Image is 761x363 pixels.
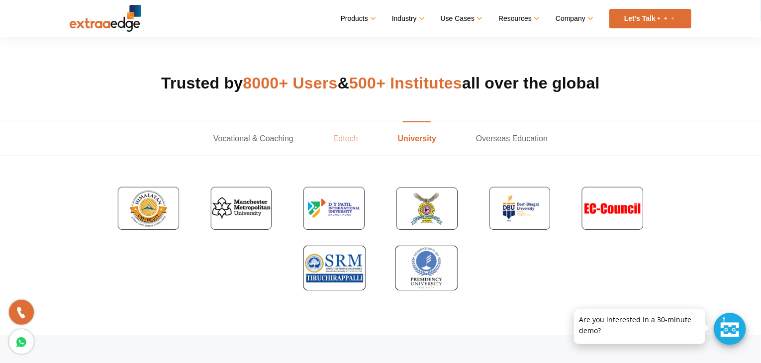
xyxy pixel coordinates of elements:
span: 8000+ Users [243,74,337,92]
a: Products [341,11,375,26]
a: Vocational & Coaching [193,121,313,156]
span: 500+ Institutes [349,74,462,92]
a: Industry [392,11,423,26]
div: Chat [714,313,746,345]
a: Resources [498,11,538,26]
h2: Trusted by & all over the global [70,71,691,95]
a: Overseas Education [456,121,568,156]
a: University [378,121,456,156]
a: Let’s Talk [609,9,691,28]
a: Use Cases [441,11,481,26]
a: Company [556,11,592,26]
a: Edtech [313,121,378,156]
